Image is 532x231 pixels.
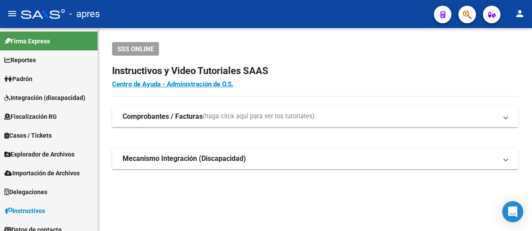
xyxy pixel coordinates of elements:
[514,8,525,19] mat-icon: person
[123,154,246,163] strong: Mecanismo Integración (Discapacidad)
[112,63,518,79] h2: Instructivos y Video Tutoriales SAAS
[112,106,518,127] mat-expansion-panel-header: Comprobantes / Facturas(haga click aquí para ver los tutoriales)
[4,206,45,216] span: Instructivos
[4,168,80,178] span: Importación de Archivos
[4,93,85,103] span: Integración (discapacidad)
[69,4,100,24] span: - apres
[4,187,47,197] span: Delegaciones
[4,112,57,121] span: Fiscalización RG
[112,42,159,56] button: SSS ONLINE
[4,131,52,140] span: Casos / Tickets
[112,80,233,88] a: Centro de Ayuda - Administración de O.S.
[4,149,74,159] span: Explorador de Archivos
[203,112,314,121] span: (haga click aquí para ver los tutoriales)
[123,112,203,121] strong: Comprobantes / Facturas
[4,55,36,65] span: Reportes
[502,201,523,222] div: Open Intercom Messenger
[112,148,518,169] mat-expansion-panel-header: Mecanismo Integración (Discapacidad)
[4,74,32,84] span: Padrón
[7,8,18,19] mat-icon: menu
[4,36,50,46] span: Firma Express
[117,45,154,53] span: SSS ONLINE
